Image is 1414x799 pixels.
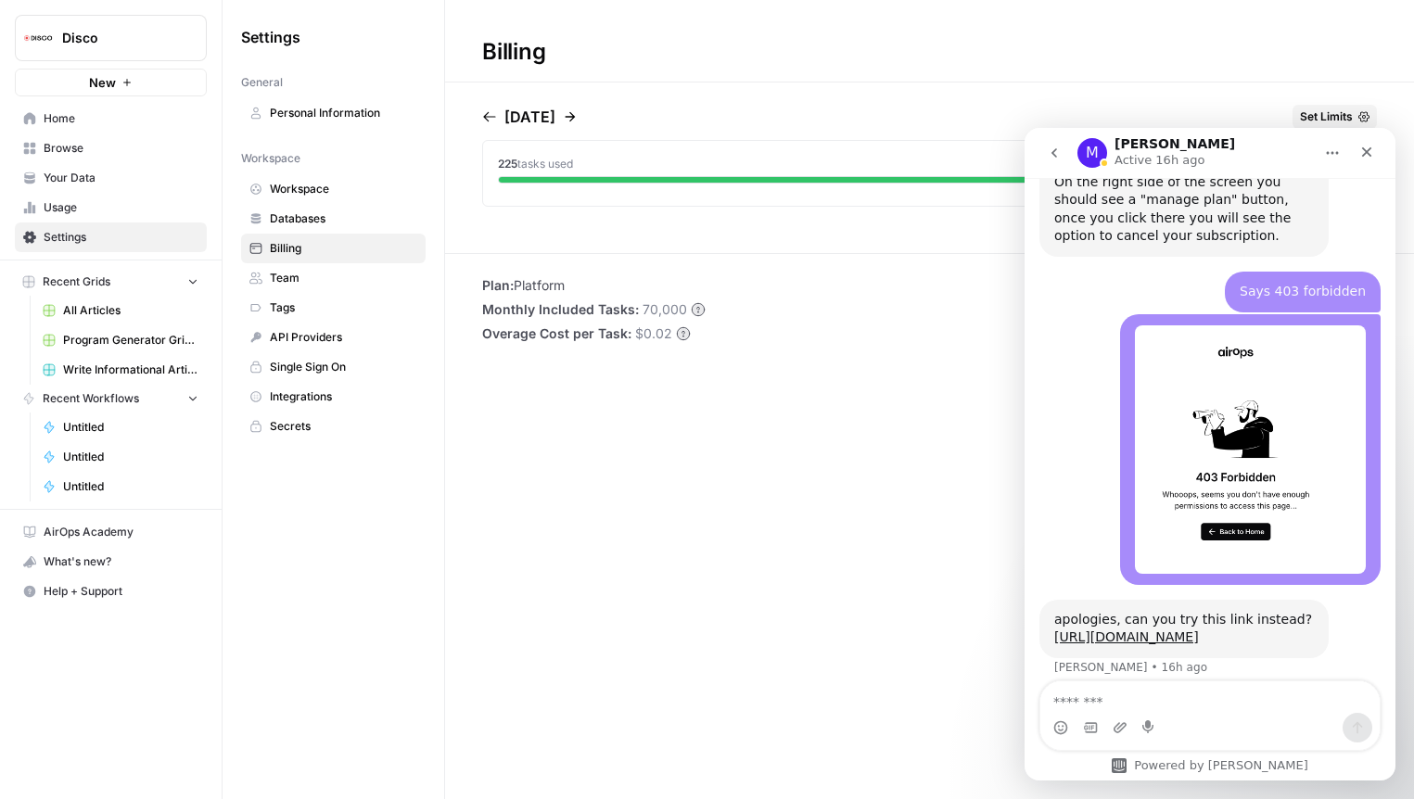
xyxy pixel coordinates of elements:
span: 70,000 [643,300,687,319]
span: Monthly Included Tasks: [482,300,639,319]
span: Write Informational Articles [63,361,198,378]
iframe: Intercom live chat [1025,128,1395,780]
li: Platform [482,276,706,295]
span: Disco [62,29,174,47]
span: Home [44,110,198,127]
span: Integrations [270,388,417,405]
div: Manuel says… [15,472,356,564]
button: What's new? [15,547,207,577]
button: Set Limits [1293,105,1377,129]
img: Disco Logo [21,21,55,55]
span: Your Data [44,170,198,186]
button: New [15,69,207,96]
span: AirOps Academy [44,524,198,540]
span: API Providers [270,329,417,346]
span: Settings [44,229,198,246]
a: API Providers [241,323,426,352]
span: Databases [270,210,417,227]
a: Secrets [241,412,426,441]
a: Untitled [34,472,207,501]
a: Integrations [241,382,426,412]
div: apologies, can you try this link instead? [30,483,289,519]
div: Billing [445,37,582,67]
a: Personal Information [241,98,426,128]
button: Upload attachment [88,592,103,607]
textarea: Message… [16,553,355,585]
span: Recent Workflows [43,390,139,407]
span: All Articles [63,302,198,319]
span: Plan: [482,277,514,293]
a: Untitled [34,412,207,442]
a: Home [15,104,207,133]
span: Tags [270,299,417,316]
a: Program Generator Grid (1) [34,325,207,355]
span: 225 [498,157,517,171]
a: All Articles [34,296,207,325]
span: Usage [44,199,198,216]
a: Databases [241,204,426,234]
a: Browse [15,133,207,163]
span: Browse [44,140,198,157]
div: Says 403 forbidden [200,144,356,184]
div: What's new? [16,548,206,576]
a: Team [241,263,426,293]
a: Untitled [34,442,207,472]
span: Overage Cost per Task: [482,324,631,343]
span: New [89,73,116,92]
a: [URL][DOMAIN_NAME] [30,501,174,516]
span: General [241,74,283,91]
span: Program Generator Grid (1) [63,332,198,349]
span: Set Limits [1300,108,1353,125]
a: Tags [241,293,426,323]
span: Personal Information [270,105,417,121]
button: Start recording [118,592,133,607]
a: Your Data [15,163,207,193]
div: apologies, can you try this link instead?[URL][DOMAIN_NAME][PERSON_NAME] • 16h ago [15,472,304,530]
span: Untitled [63,419,198,436]
a: Settings [15,222,207,252]
p: [DATE] [504,106,555,128]
a: AirOps Academy [15,517,207,547]
button: Gif picker [58,592,73,607]
button: Send a message… [318,585,348,615]
span: Billing [270,240,417,257]
button: Recent Grids [15,268,207,296]
a: Usage [15,193,207,222]
span: Workspace [241,150,300,167]
button: Recent Workflows [15,385,207,412]
span: Help + Support [44,583,198,600]
div: [PERSON_NAME] • 16h ago [30,534,183,545]
button: Emoji picker [29,592,44,607]
span: Untitled [63,449,198,465]
span: Secrets [270,418,417,435]
span: Recent Grids [43,273,110,290]
span: Settings [241,26,300,48]
a: Write Informational Articles [34,355,207,385]
span: tasks used [517,157,573,171]
button: Help + Support [15,577,207,606]
div: Disco says… [15,144,356,186]
a: Single Sign On [241,352,426,382]
a: Billing [241,234,426,263]
span: Single Sign On [270,359,417,375]
div: Says 403 forbidden [215,155,341,173]
span: Workspace [270,181,417,197]
div: Disco says… [15,186,356,472]
span: Team [270,270,417,286]
button: Workspace: Disco [15,15,207,61]
a: Workspace [241,174,426,204]
span: $0.02 [635,324,672,343]
span: Untitled [63,478,198,495]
